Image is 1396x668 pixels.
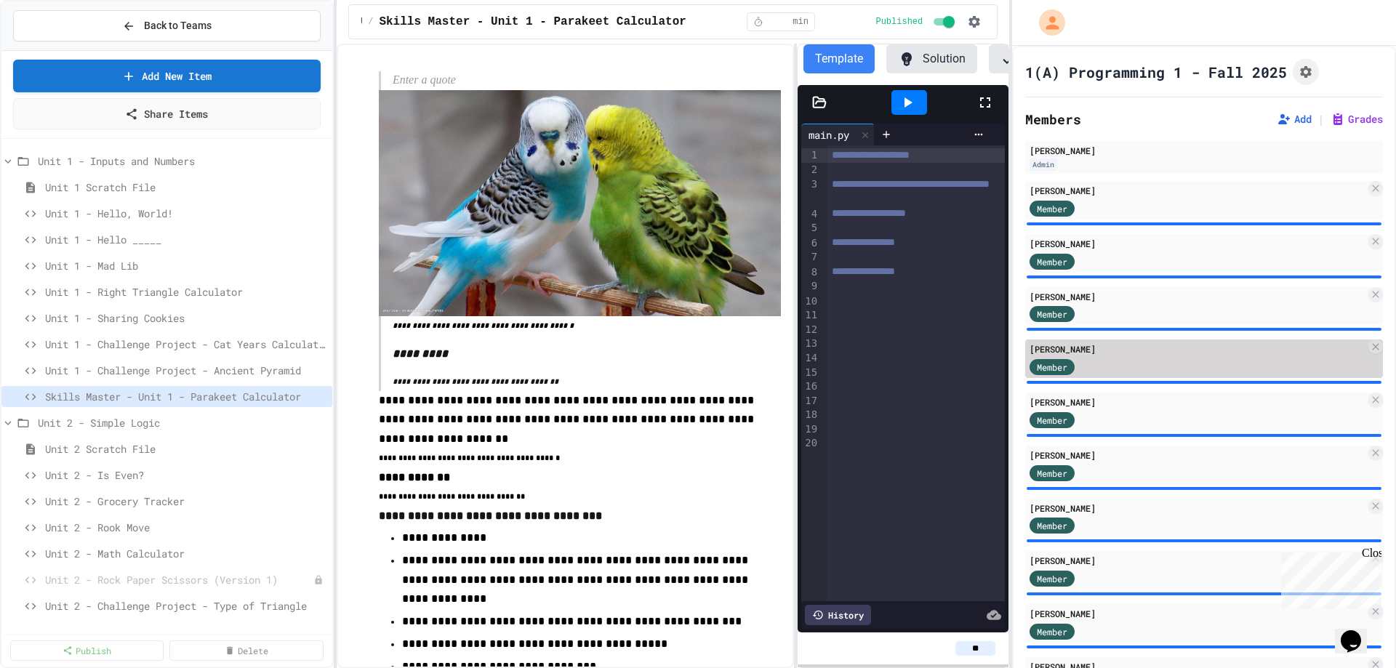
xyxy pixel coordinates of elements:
div: 10 [801,294,819,309]
div: 7 [801,250,819,265]
div: main.py [801,124,875,145]
button: Assignment Settings [1293,59,1319,85]
span: Back to Teams [144,18,212,33]
h1: 1(A) Programming 1 - Fall 2025 [1025,62,1287,82]
div: 13 [801,337,819,351]
span: Unit 2 - Math Calculator [45,546,326,561]
div: [PERSON_NAME] [1030,448,1365,462]
span: Unit 2 - Challenge Project - Colors on Chessboard [45,624,326,640]
button: Grades [1331,112,1383,126]
span: Member [1037,307,1067,321]
span: Member [1037,519,1067,532]
div: Admin [1030,158,1057,171]
span: Member [1037,625,1067,638]
a: Share Items [13,98,321,129]
div: 11 [801,308,819,323]
div: [PERSON_NAME] [1030,144,1379,157]
iframe: chat widget [1275,547,1381,608]
span: Member [1037,202,1067,215]
div: 5 [801,221,819,236]
div: [PERSON_NAME] [1030,607,1365,620]
span: Member [1037,414,1067,427]
div: main.py [801,127,857,142]
iframe: chat widget [1335,610,1381,653]
span: Member [1037,572,1067,585]
span: Member [1037,467,1067,480]
span: Unit 1 - Sharing Cookies [45,310,326,326]
div: 3 [801,177,819,207]
span: Unit 2 - Grocery Tracker [45,494,326,509]
div: [PERSON_NAME] [1030,502,1365,515]
a: Delete [169,640,323,661]
div: 8 [801,265,819,280]
span: Unit 1 - Hello, World! [45,206,326,221]
span: Unit 1 - Inputs and Numbers [361,16,362,28]
div: 18 [801,408,819,422]
div: 1 [801,148,819,163]
span: Unit 1 Scratch File [45,180,326,195]
span: Member [1037,255,1067,268]
div: 9 [801,279,819,294]
button: Solution [886,44,977,73]
div: [PERSON_NAME] [1030,290,1365,303]
button: Back to Teams [13,10,321,41]
div: [PERSON_NAME] [1030,395,1365,409]
span: Skills Master - Unit 1 - Parakeet Calculator [379,13,686,31]
span: Unit 1 - Right Triangle Calculator [45,284,326,299]
button: Tests [989,44,1064,73]
div: 14 [801,351,819,366]
span: Unit 2 Scratch File [45,441,326,456]
span: Skills Master - Unit 1 - Parakeet Calculator [45,389,326,404]
span: Unit 1 - Challenge Project - Cat Years Calculator [45,337,326,352]
div: [PERSON_NAME] [1030,237,1365,250]
h2: Members [1025,109,1081,129]
div: 17 [801,394,819,409]
span: Unit 1 - Inputs and Numbers [38,153,326,169]
span: Unit 2 - Challenge Project - Type of Triangle [45,598,326,613]
div: 2 [801,163,819,177]
div: [PERSON_NAME] [1030,342,1365,355]
div: Unpublished [313,575,324,585]
button: Add [1277,112,1312,126]
div: 15 [801,366,819,380]
a: Publish [10,640,164,661]
div: My Account [1024,6,1069,39]
button: Template [803,44,875,73]
div: 19 [801,422,819,437]
div: [PERSON_NAME] [1030,554,1365,567]
div: 4 [801,207,819,222]
span: Unit 2 - Rock Paper Scissors (Version 1) [45,572,313,587]
div: [PERSON_NAME] [1030,184,1365,197]
span: / [368,16,373,28]
span: Member [1037,361,1067,374]
div: Content is published and visible to students [875,13,958,31]
span: Unit 1 - Hello _____ [45,232,326,247]
div: 20 [801,436,819,451]
span: Unit 2 - Simple Logic [38,415,326,430]
div: 6 [801,236,819,251]
span: Unit 2 - Is Even? [45,467,326,483]
div: Chat with us now!Close [6,6,100,92]
span: min [793,16,809,28]
span: Unit 2 - Rook Move [45,520,326,535]
span: Published [875,16,923,28]
div: 16 [801,379,819,394]
span: Unit 1 - Challenge Project - Ancient Pyramid [45,363,326,378]
span: Unit 1 - Mad Lib [45,258,326,273]
a: Add New Item [13,60,321,92]
div: History [805,605,871,625]
span: | [1317,110,1325,128]
div: 12 [801,323,819,337]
